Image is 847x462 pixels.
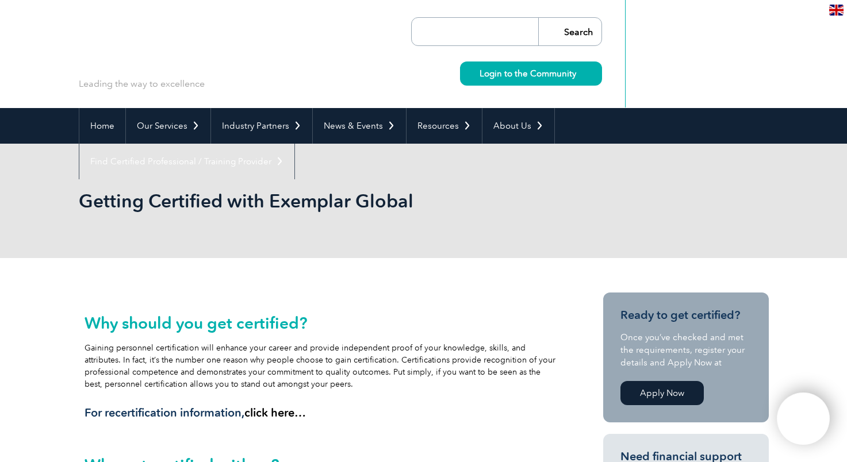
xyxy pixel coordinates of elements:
p: Once you’ve checked and met the requirements, register your details and Apply Now at [620,331,752,369]
a: Resources [407,108,482,144]
a: Our Services [126,108,210,144]
a: News & Events [313,108,406,144]
p: Leading the way to excellence [79,78,205,90]
div: Gaining personnel certification will enhance your career and provide independent proof of your kn... [85,314,556,420]
a: Industry Partners [211,108,312,144]
a: Apply Now [620,381,704,405]
a: Find Certified Professional / Training Provider [79,144,294,179]
img: en [829,5,844,16]
h1: Getting Certified with Exemplar Global [79,190,520,212]
input: Search [538,18,601,45]
img: svg+xml;nitro-empty-id=MzYyOjIyMw==-1;base64,PHN2ZyB2aWV3Qm94PSIwIDAgMTEgMTEiIHdpZHRoPSIxMSIgaGVp... [576,70,582,76]
a: Login to the Community [460,61,602,86]
a: About Us [482,108,554,144]
a: click here… [244,406,306,419]
img: svg+xml;nitro-empty-id=MTEzNDoxMTY=-1;base64,PHN2ZyB2aWV3Qm94PSIwIDAgNDAwIDQwMCIgd2lkdGg9IjQwMCIg... [789,405,818,433]
h3: Ready to get certified? [620,308,752,322]
a: Home [79,108,125,144]
h3: For recertification information, [85,406,556,420]
h2: Why should you get certified? [85,314,556,332]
